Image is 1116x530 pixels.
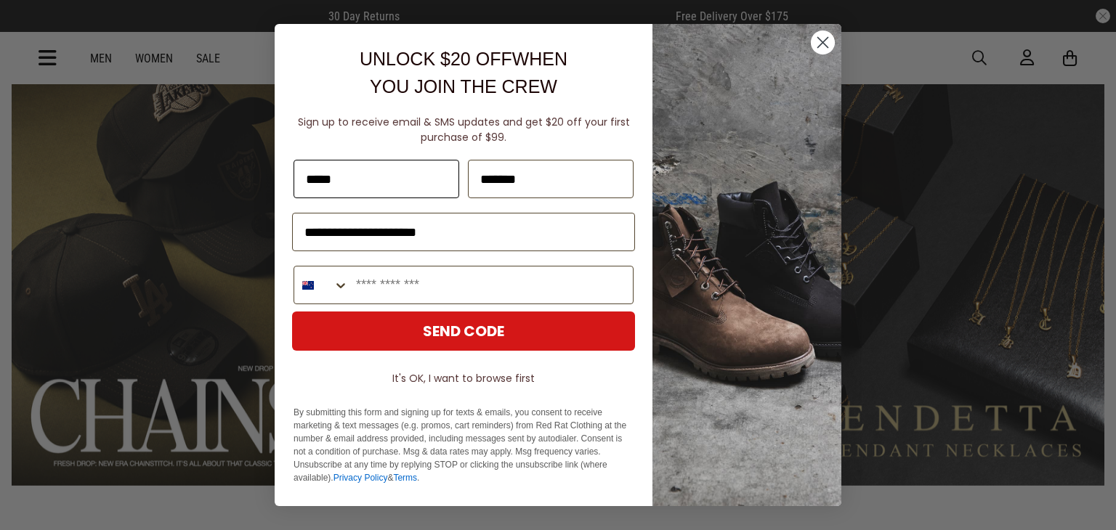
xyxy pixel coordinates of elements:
button: SEND CODE [292,311,635,351]
a: Terms [393,473,417,483]
button: Search Countries [294,266,349,303]
button: Close dialog [810,30,836,55]
input: Email [292,213,635,251]
input: First Name [294,160,459,198]
a: Privacy Policy [333,473,388,483]
p: By submitting this form and signing up for texts & emails, you consent to receive marketing & tex... [294,406,634,484]
button: Open LiveChat chat widget [12,6,55,49]
span: WHEN [512,49,567,69]
button: It's OK, I want to browse first [292,365,635,391]
span: Sign up to receive email & SMS updates and get $20 off your first purchase of $99. [298,115,630,144]
img: New Zealand [302,280,314,291]
img: f7662613-148e-4c88-9575-6c6b5b55a647.jpeg [652,24,841,506]
span: UNLOCK $20 OFF [360,49,512,69]
span: YOU JOIN THE CREW [370,76,557,97]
